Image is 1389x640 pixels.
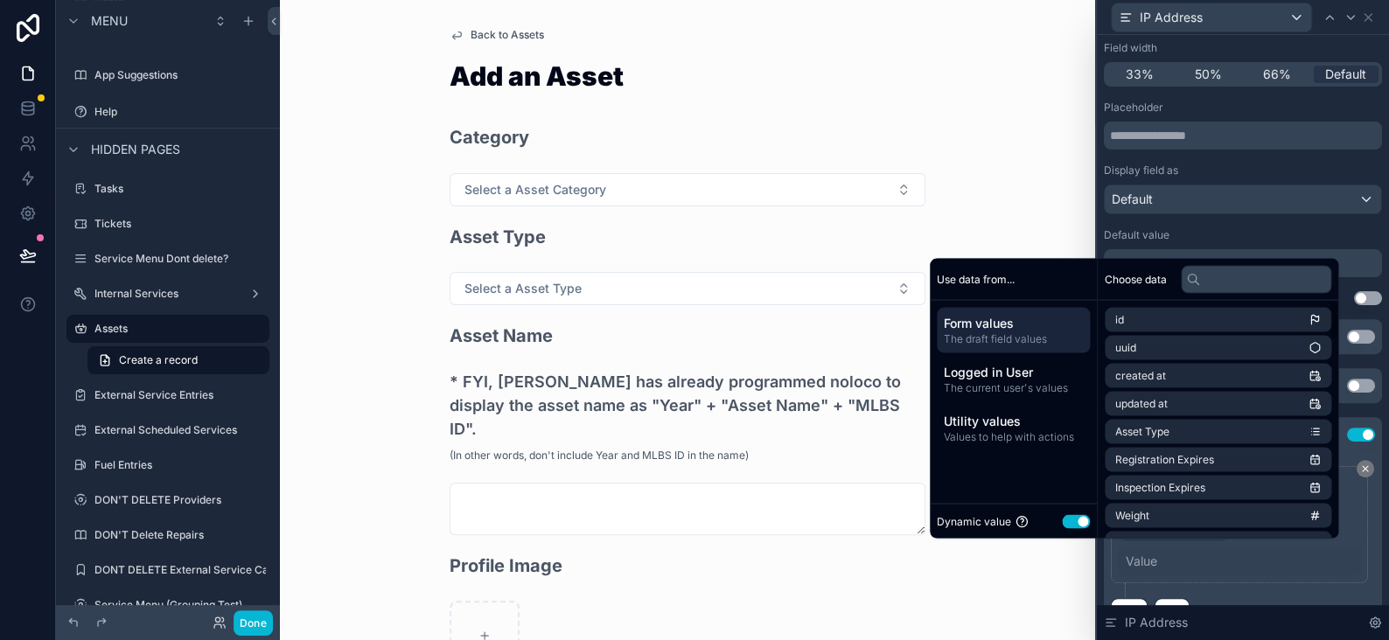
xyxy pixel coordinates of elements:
[66,98,269,126] a: Help
[87,346,269,374] a: Create a record
[94,68,266,82] label: App Suggestions
[1104,184,1382,214] button: Default
[1126,553,1157,570] div: Value
[450,126,529,150] h2: Category
[94,252,266,266] label: Service Menu Dont delete?
[66,210,269,238] a: Tickets
[1140,9,1203,26] span: IP Address
[66,486,269,514] a: DON'T DELETE Providers
[1263,66,1291,83] span: 66%
[94,182,266,196] label: Tasks
[471,28,544,42] span: Back to Assets
[450,226,546,250] h2: Asset Type
[1161,604,1183,617] span: OR
[450,324,925,349] h2: Asset Name
[1155,598,1190,623] button: OR
[464,181,606,198] span: Select a Asset Category
[464,280,582,297] span: Select a Asset Type
[94,528,266,542] label: DON'T Delete Repairs
[1111,3,1312,32] button: IP Address
[1126,66,1154,83] span: 33%
[944,429,1083,443] span: Values to help with actions
[66,280,269,308] a: Internal Services
[1104,101,1163,115] label: Placeholder
[450,28,544,42] a: Back to Assets
[94,458,266,472] label: Fuel Entries
[94,423,266,437] label: External Scheduled Services
[91,141,180,158] span: Hidden pages
[66,556,269,584] a: DONT DELETE External Service Calendar
[1125,614,1188,631] span: IP Address
[234,610,273,636] button: Done
[450,63,624,89] h1: Add an Asset
[450,448,925,463] p: (In other words, don't include Year and MLBS ID in the name)
[66,245,269,273] a: Service Menu Dont delete?
[66,175,269,203] a: Tasks
[66,416,269,444] a: External Scheduled Services
[450,370,925,441] h3: * FYI, [PERSON_NAME] has already programmed noloco to display the asset name as "Year" + "Asset N...
[94,105,266,119] label: Help
[1104,228,1169,242] label: Default value
[450,173,925,206] button: Select Button
[937,514,1011,528] span: Dynamic value
[944,380,1083,394] span: The current user's values
[937,272,1015,286] span: Use data from...
[119,353,198,367] span: Create a record
[450,272,925,305] button: Select Button
[1104,41,1157,55] label: Field width
[944,412,1083,429] span: Utility values
[450,554,562,579] h2: Profile Image
[1105,272,1167,286] span: Choose data
[94,388,266,402] label: External Service Entries
[1111,598,1148,623] button: AND
[66,521,269,549] a: DON'T Delete Repairs
[94,563,300,577] label: DONT DELETE External Service Calendar
[94,217,266,231] label: Tickets
[944,363,1083,380] span: Logged in User
[1112,191,1153,208] span: Default
[94,493,266,507] label: DON'T DELETE Providers
[66,61,269,89] a: App Suggestions
[94,322,259,336] label: Assets
[66,381,269,409] a: External Service Entries
[930,300,1097,457] div: scrollable content
[944,331,1083,345] span: The draft field values
[1104,163,1178,177] label: Display field as
[91,12,128,30] span: Menu
[66,451,269,479] a: Fuel Entries
[1325,66,1366,83] span: Default
[66,315,269,343] a: Assets
[1195,66,1222,83] span: 50%
[94,287,241,301] label: Internal Services
[66,591,269,619] a: Service Menu (Grouping Test)
[944,314,1083,331] span: Form values
[94,598,266,612] label: Service Menu (Grouping Test)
